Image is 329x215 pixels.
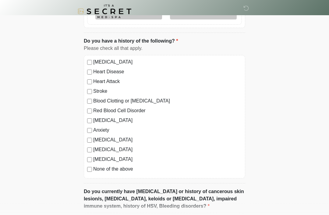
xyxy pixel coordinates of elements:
[78,5,131,18] img: It's A Secret Med Spa Logo
[93,127,242,134] label: Anxiety
[87,138,92,143] input: [MEDICAL_DATA]
[87,167,92,172] input: None of the above
[87,89,92,94] input: Stroke
[87,119,92,123] input: [MEDICAL_DATA]
[84,45,245,52] div: Please check all that apply.
[93,98,242,105] label: Blood Clotting or [MEDICAL_DATA]
[93,78,242,85] label: Heart Attack
[84,188,245,210] label: Do you currently have [MEDICAL_DATA] or history of cancerous skin lesion/s, [MEDICAL_DATA], keloi...
[93,117,242,124] label: [MEDICAL_DATA]
[93,88,242,95] label: Stroke
[87,99,92,104] input: Blood Clotting or [MEDICAL_DATA]
[93,146,242,154] label: [MEDICAL_DATA]
[87,80,92,85] input: Heart Attack
[87,109,92,114] input: Red Blood Cell Disorder
[84,38,178,45] label: Do you have a history of the following?
[87,60,92,65] input: [MEDICAL_DATA]
[87,70,92,75] input: Heart Disease
[93,156,242,163] label: [MEDICAL_DATA]
[93,68,242,76] label: Heart Disease
[93,166,242,173] label: None of the above
[87,158,92,162] input: [MEDICAL_DATA]
[87,128,92,133] input: Anxiety
[93,59,242,66] label: [MEDICAL_DATA]
[87,148,92,153] input: [MEDICAL_DATA]
[93,107,242,115] label: Red Blood Cell Disorder
[93,137,242,144] label: [MEDICAL_DATA]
